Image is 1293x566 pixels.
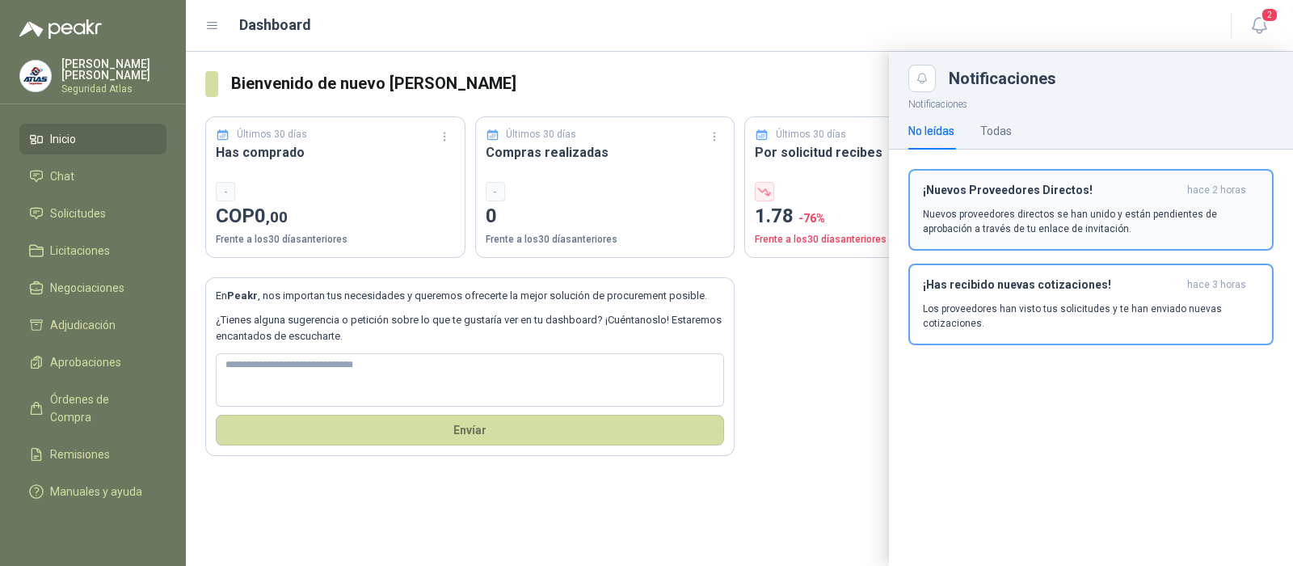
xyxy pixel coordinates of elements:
[50,446,110,463] span: Remisiones
[20,61,51,91] img: Company Logo
[980,122,1012,140] div: Todas
[50,391,151,426] span: Órdenes de Compra
[19,347,166,378] a: Aprobaciones
[908,264,1274,345] button: ¡Has recibido nuevas cotizaciones!hace 3 horas Los proveedores han visto tus solicitudes y te han...
[50,205,106,222] span: Solicitudes
[50,483,142,501] span: Manuales y ayuda
[1245,11,1274,40] button: 2
[19,124,166,154] a: Inicio
[1187,278,1246,292] span: hace 3 horas
[50,353,121,371] span: Aprobaciones
[50,279,124,297] span: Negociaciones
[239,14,311,36] h1: Dashboard
[19,19,102,39] img: Logo peakr
[908,169,1274,251] button: ¡Nuevos Proveedores Directos!hace 2 horas Nuevos proveedores directos se han unido y están pendie...
[19,198,166,229] a: Solicitudes
[50,167,74,185] span: Chat
[50,242,110,260] span: Licitaciones
[19,476,166,507] a: Manuales y ayuda
[889,92,1293,112] p: Notificaciones
[19,384,166,433] a: Órdenes de Compra
[1261,7,1278,23] span: 2
[923,278,1181,292] h3: ¡Has recibido nuevas cotizaciones!
[908,122,954,140] div: No leídas
[19,310,166,340] a: Adjudicación
[61,84,166,94] p: Seguridad Atlas
[19,161,166,192] a: Chat
[61,58,166,81] p: [PERSON_NAME] [PERSON_NAME]
[19,439,166,470] a: Remisiones
[923,207,1259,236] p: Nuevos proveedores directos se han unido y están pendientes de aprobación a través de tu enlace d...
[908,65,936,92] button: Close
[923,302,1259,331] p: Los proveedores han visto tus solicitudes y te han enviado nuevas cotizaciones.
[50,130,76,148] span: Inicio
[50,316,116,334] span: Adjudicación
[19,272,166,303] a: Negociaciones
[19,235,166,266] a: Licitaciones
[949,70,1274,87] div: Notificaciones
[1187,184,1246,197] span: hace 2 horas
[923,184,1181,197] h3: ¡Nuevos Proveedores Directos!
